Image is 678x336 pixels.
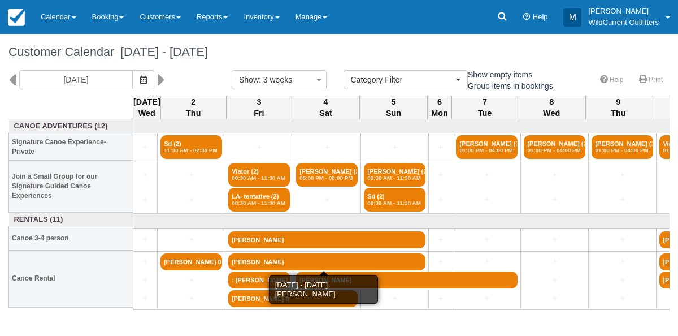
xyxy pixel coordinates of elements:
[524,234,585,245] a: +
[360,96,428,119] th: 5 Sun
[455,77,560,94] label: Group items in bookings
[292,96,360,119] th: 4 Sat
[351,74,453,85] span: Category Filter
[563,8,581,27] div: M
[456,194,518,206] a: +
[232,70,327,89] button: Show: 3 weeks
[228,141,290,153] a: +
[432,234,450,245] a: +
[226,96,292,119] th: 3 Fri
[9,161,133,213] th: Join a Small Group for our Signature Guided Canoe Experiences
[432,292,450,304] a: +
[296,163,358,187] a: [PERSON_NAME] (2)05:00 PM - 08:00 PM
[160,194,222,206] a: +
[136,292,154,304] a: +
[524,274,585,286] a: +
[9,227,133,250] th: Canoe 3-4 person
[592,256,653,268] a: +
[585,96,651,119] th: 9 Thu
[232,175,286,182] em: 08:30 AM - 11:30 AM
[592,292,653,304] a: +
[455,81,562,89] span: Group items in bookings
[364,292,425,304] a: +
[524,292,585,304] a: +
[160,253,222,270] a: [PERSON_NAME] 0
[9,250,133,307] th: Canoe Rental
[228,253,425,270] a: [PERSON_NAME]
[456,169,518,181] a: +
[518,96,585,119] th: 8 Wed
[367,200,422,206] em: 08:30 AM - 11:30 AM
[364,188,425,212] a: Sd (2)08:30 AM - 11:30 AM
[432,141,450,153] a: +
[136,194,154,206] a: +
[428,96,452,119] th: 6 Mon
[160,234,222,245] a: +
[136,141,154,153] a: +
[432,194,450,206] a: +
[164,147,219,154] em: 11:30 AM - 02:30 PM
[592,194,653,206] a: +
[136,234,154,245] a: +
[12,121,131,132] a: Canoe Adventures (12)
[456,135,518,159] a: [PERSON_NAME] (7)01:00 PM - 04:00 PM
[592,135,653,159] a: [PERSON_NAME] (3)01:00 PM - 04:00 PM
[456,292,518,304] a: +
[523,14,531,21] i: Help
[592,169,653,181] a: +
[228,188,290,212] a: LA- tentative (2)08:30 AM - 11:30 AM
[296,141,358,153] a: +
[432,256,450,268] a: +
[524,135,585,159] a: [PERSON_NAME] (2)01:00 PM - 04:00 PM
[160,292,222,304] a: +
[296,272,518,288] a: [PERSON_NAME]
[455,66,540,83] label: Show empty items
[160,169,222,181] a: +
[593,72,631,88] a: Help
[364,141,425,153] a: +
[299,175,354,182] em: 05:00 PM - 08:00 PM
[136,256,154,268] a: +
[228,163,290,187] a: Viator (2)08:30 AM - 11:30 AM
[344,70,468,89] button: Category Filter
[456,234,518,245] a: +
[160,96,226,119] th: 2 Thu
[455,70,541,78] span: Show empty items
[296,194,358,206] a: +
[588,17,659,28] p: WildCurrent Outfitters
[239,75,259,84] span: Show
[114,45,208,59] span: [DATE] - [DATE]
[228,272,290,288] a: : [PERSON_NAME]
[592,234,653,245] a: +
[595,147,650,154] em: 01:00 PM - 04:00 PM
[228,290,358,307] a: [PERSON_NAME] 0
[632,72,670,88] a: Print
[456,256,518,268] a: +
[228,231,425,248] a: [PERSON_NAME]
[432,169,450,181] a: +
[133,96,161,119] th: [DATE] Wed
[588,6,659,17] p: [PERSON_NAME]
[8,9,25,26] img: checkfront-main-nav-mini-logo.png
[364,163,425,187] a: [PERSON_NAME] (2)08:30 AM - 11:30 AM
[12,214,131,225] a: Rentals (11)
[259,75,292,84] span: : 3 weeks
[367,175,422,182] em: 08:30 AM - 11:30 AM
[160,135,222,159] a: Sd (2)11:30 AM - 02:30 PM
[533,12,548,21] span: Help
[524,256,585,268] a: +
[524,169,585,181] a: +
[459,147,514,154] em: 01:00 PM - 04:00 PM
[160,274,222,286] a: +
[592,274,653,286] a: +
[452,96,518,119] th: 7 Tue
[136,169,154,181] a: +
[9,133,133,161] th: Signature Canoe Experience- Private
[524,194,585,206] a: +
[136,274,154,286] a: +
[8,45,670,59] h1: Customer Calendar
[232,200,286,206] em: 08:30 AM - 11:30 AM
[527,147,582,154] em: 01:00 PM - 04:00 PM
